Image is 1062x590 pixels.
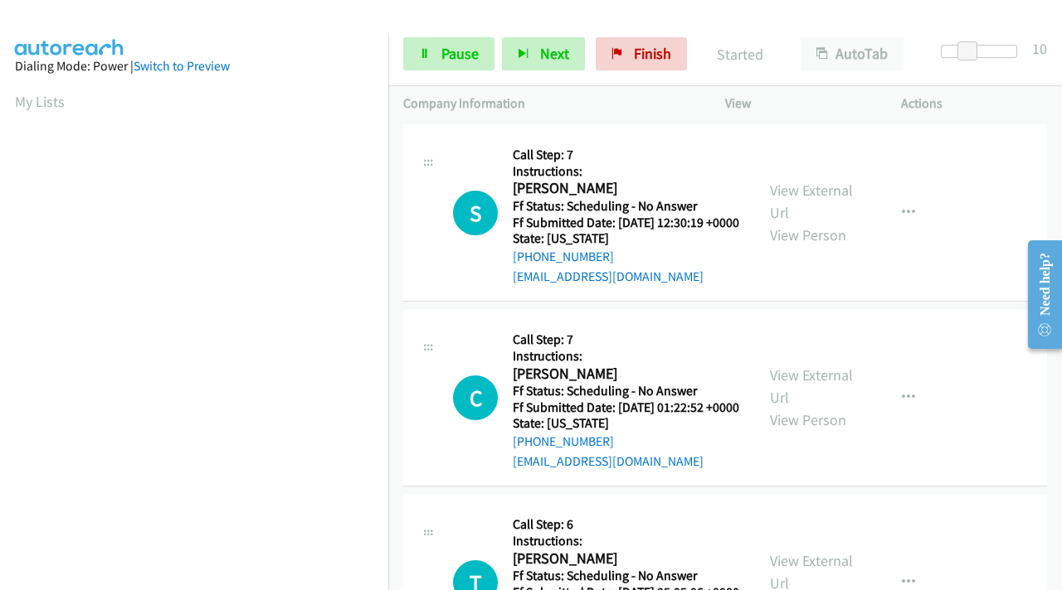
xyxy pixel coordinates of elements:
p: Started [709,43,771,65]
div: The call is yet to be attempted [453,375,498,420]
p: Company Information [403,94,695,114]
h2: [PERSON_NAME] [513,549,712,568]
span: Pause [441,44,479,63]
h5: Instructions: [513,348,739,365]
h5: Ff Submitted Date: [DATE] 01:22:52 +0000 [513,399,739,416]
a: [EMAIL_ADDRESS][DOMAIN_NAME] [513,268,704,284]
h5: State: [US_STATE] [513,415,739,432]
h5: Ff Status: Scheduling - No Answer [513,383,739,399]
a: Finish [596,37,687,70]
h1: S [453,191,498,235]
a: [PHONE_NUMBER] [513,249,614,264]
h5: Ff Submitted Date: [DATE] 12:30:19 +0000 [513,215,739,231]
span: Finish [634,44,671,63]
div: 10 [1032,37,1047,60]
h5: State: [US_STATE] [513,230,739,247]
a: View Person [770,410,846,429]
h1: C [453,375,498,420]
h2: [PERSON_NAME] [513,179,712,198]
p: Actions [901,94,1047,114]
a: [PHONE_NUMBER] [513,433,614,449]
h5: Instructions: [513,533,739,549]
a: Switch to Preview [134,58,230,74]
a: View Person [770,225,846,244]
h5: Call Step: 7 [513,147,739,163]
a: My Lists [15,92,65,111]
button: Next [502,37,585,70]
h2: [PERSON_NAME] [513,365,712,384]
a: Pause [403,37,494,70]
h5: Instructions: [513,163,739,180]
h5: Ff Status: Scheduling - No Answer [513,568,739,584]
div: The call is yet to be attempted [453,191,498,235]
span: Next [540,44,569,63]
div: Dialing Mode: Power | [15,56,373,76]
p: View [725,94,871,114]
h5: Call Step: 6 [513,516,739,533]
button: AutoTab [801,37,904,70]
iframe: Resource Center [1014,229,1062,360]
a: [EMAIL_ADDRESS][DOMAIN_NAME] [513,453,704,469]
a: View External Url [770,365,853,407]
h5: Ff Status: Scheduling - No Answer [513,198,739,215]
h5: Call Step: 7 [513,331,739,348]
a: View External Url [770,181,853,222]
